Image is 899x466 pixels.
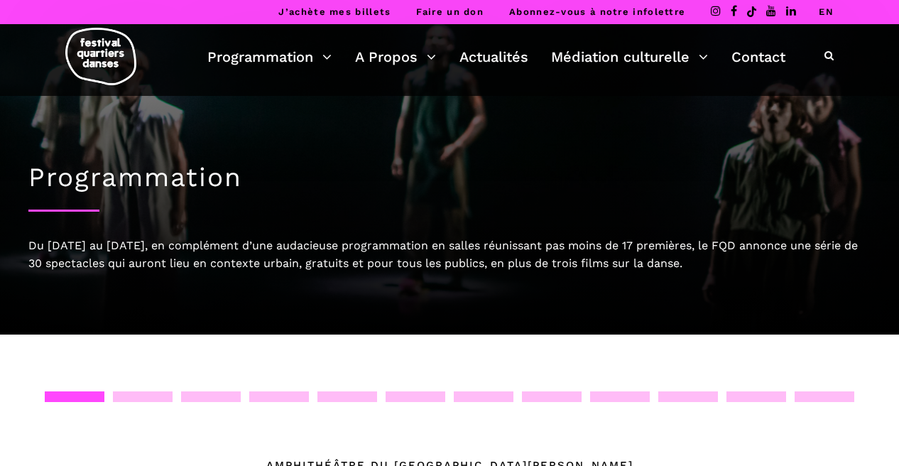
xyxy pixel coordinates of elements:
[819,6,834,17] a: EN
[207,45,332,69] a: Programmation
[551,45,708,69] a: Médiation culturelle
[509,6,685,17] a: Abonnez-vous à notre infolettre
[416,6,484,17] a: Faire un don
[459,45,528,69] a: Actualités
[65,28,136,85] img: logo-fqd-med
[28,237,871,273] div: Du [DATE] au [DATE], en complément d’une audacieuse programmation en salles réunissant pas moins ...
[278,6,391,17] a: J’achète mes billets
[355,45,436,69] a: A Propos
[731,45,785,69] a: Contact
[28,162,871,193] h1: Programmation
